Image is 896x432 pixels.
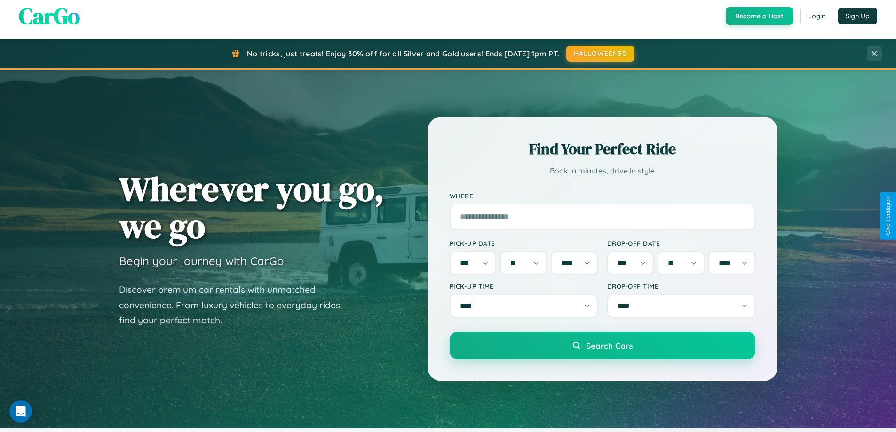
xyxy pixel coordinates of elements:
label: Pick-up Date [450,239,598,247]
label: Where [450,192,755,200]
button: HALLOWEEN30 [566,46,634,62]
h3: Begin your journey with CarGo [119,254,284,268]
p: Discover premium car rentals with unmatched convenience. From luxury vehicles to everyday rides, ... [119,282,354,328]
iframe: Intercom live chat [9,400,32,423]
label: Drop-off Time [607,282,755,290]
label: Pick-up Time [450,282,598,290]
button: Login [800,8,833,24]
div: Give Feedback [885,197,891,235]
span: Search Cars [586,340,633,351]
p: Book in minutes, drive in style [450,164,755,178]
button: Become a Host [726,7,793,25]
span: No tricks, just treats! Enjoy 30% off for all Silver and Gold users! Ends [DATE] 1pm PT. [247,49,559,58]
label: Drop-off Date [607,239,755,247]
span: CarGo [19,0,80,31]
button: Search Cars [450,332,755,359]
h2: Find Your Perfect Ride [450,139,755,159]
button: Sign Up [838,8,877,24]
h1: Wherever you go, we go [119,170,384,244]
